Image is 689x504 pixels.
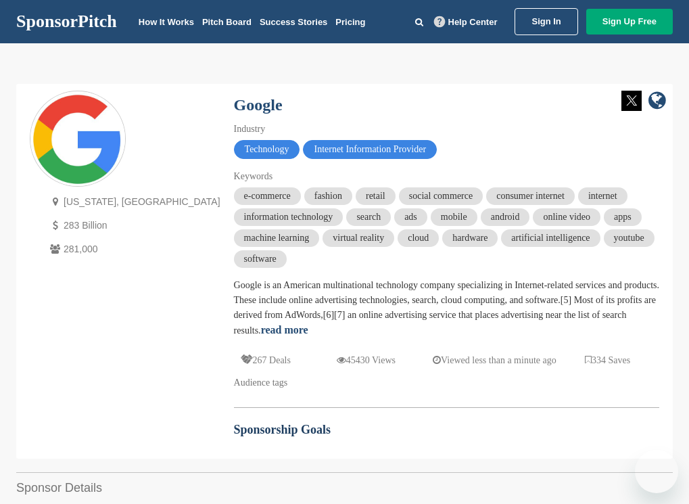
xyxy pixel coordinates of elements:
span: apps [604,208,642,226]
a: Sign In [515,8,577,35]
span: retail [356,187,396,205]
p: [US_STATE], [GEOGRAPHIC_DATA] [47,193,220,210]
div: Audience tags [234,375,659,390]
span: e-commerce [234,187,301,205]
span: hardware [442,229,498,247]
span: youtube [604,229,655,247]
div: Google is an American multinational technology company specializing in Internet-related services ... [234,278,659,338]
h2: Sponsorship Goals [234,421,659,439]
p: Viewed less than a minute ago [433,352,556,369]
a: Google [234,96,283,114]
span: Technology [234,140,300,159]
span: social commerce [399,187,483,205]
iframe: Button to launch messaging window [635,450,678,493]
span: search [346,208,391,226]
div: Keywords [234,169,659,184]
a: Sign Up Free [586,9,673,35]
span: internet [578,187,627,205]
span: machine learning [234,229,320,247]
p: 281,000 [47,241,220,258]
span: consumer internet [486,187,575,205]
span: android [481,208,530,226]
a: How It Works [139,17,194,27]
span: online video [533,208,600,226]
p: 267 Deals [241,352,291,369]
p: 45430 Views [337,352,396,369]
span: information technology [234,208,343,226]
img: Twitter white [621,91,642,111]
a: Success Stories [260,17,327,27]
p: 283 Billion [47,217,220,234]
span: ads [394,208,427,226]
p: 334 Saves [585,352,630,369]
div: Industry [234,122,659,137]
h2: Sponsor Details [16,479,673,497]
img: Sponsorpitch & Google [30,92,125,187]
a: read more [261,324,308,336]
span: software [234,250,287,268]
span: virtual reality [323,229,394,247]
span: Internet Information Provider [303,140,437,159]
span: cloud [398,229,439,247]
a: company link [648,91,666,113]
a: Pitch Board [202,17,252,27]
a: Help Center [431,14,500,30]
a: Pricing [335,17,365,27]
a: SponsorPitch [16,13,117,30]
span: fashion [304,187,352,205]
span: artificial intelligence [501,229,600,247]
span: mobile [431,208,477,226]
